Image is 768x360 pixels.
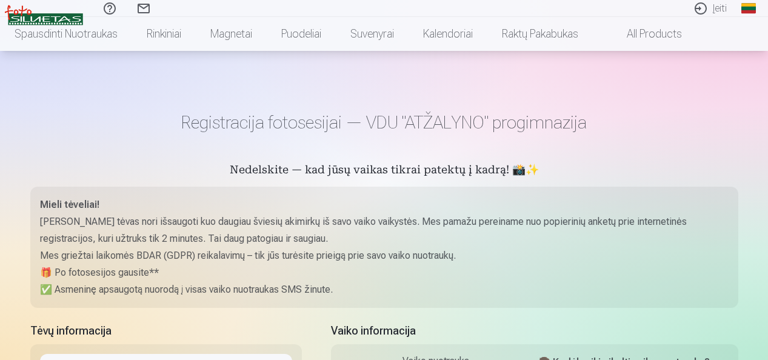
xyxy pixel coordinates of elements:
[30,162,738,179] h5: Nedelskite — kad jūsų vaikas tikrai patektų į kadrą! 📸✨
[30,112,738,133] h1: Registracija fotosesijai — VDU "ATŽALYNO" progimnazija
[132,17,196,51] a: Rinkiniai
[593,17,696,51] a: All products
[196,17,267,51] a: Magnetai
[487,17,593,51] a: Raktų pakabukas
[40,247,729,264] p: Mes griežtai laikomės BDAR (GDPR) reikalavimų – tik jūs turėsite prieigą prie savo vaiko nuotraukų.
[40,281,729,298] p: ✅ Asmeninę apsaugotą nuorodą į visas vaiko nuotraukas SMS žinute.
[40,199,99,210] strong: Mieli tėveliai!
[267,17,336,51] a: Puodeliai
[40,213,729,247] p: [PERSON_NAME] tėvas nori išsaugoti kuo daugiau šviesių akimirkų iš savo vaiko vaikystės. Mes pama...
[5,5,83,25] img: /v3
[336,17,409,51] a: Suvenyrai
[30,322,302,339] h5: Tėvų informacija
[409,17,487,51] a: Kalendoriai
[40,264,729,281] p: 🎁 Po fotosesijos gausite**
[331,322,738,339] h5: Vaiko informacija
